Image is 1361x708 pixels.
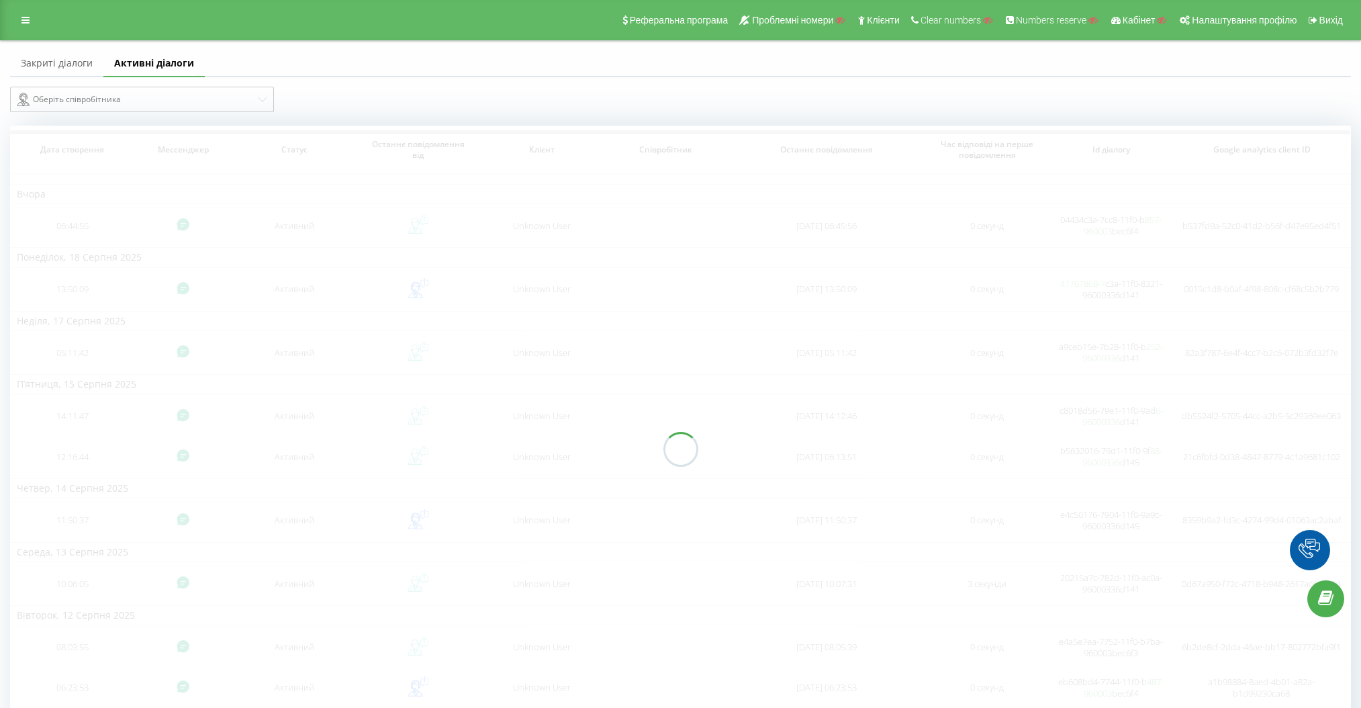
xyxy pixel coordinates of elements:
a: Закриті діалоги [10,50,103,77]
span: Реферальна програма [630,15,729,26]
span: Проблемні номери [752,15,833,26]
span: Clear numbers [921,15,981,26]
a: Активні діалоги [103,50,205,77]
span: Кабінет [1123,15,1156,26]
span: Налаштування профілю [1192,15,1297,26]
span: Вихід [1319,15,1343,26]
div: Оберіть співробітника [17,91,256,107]
span: Клієнти [867,15,900,26]
span: Numbers reserve [1016,15,1086,26]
